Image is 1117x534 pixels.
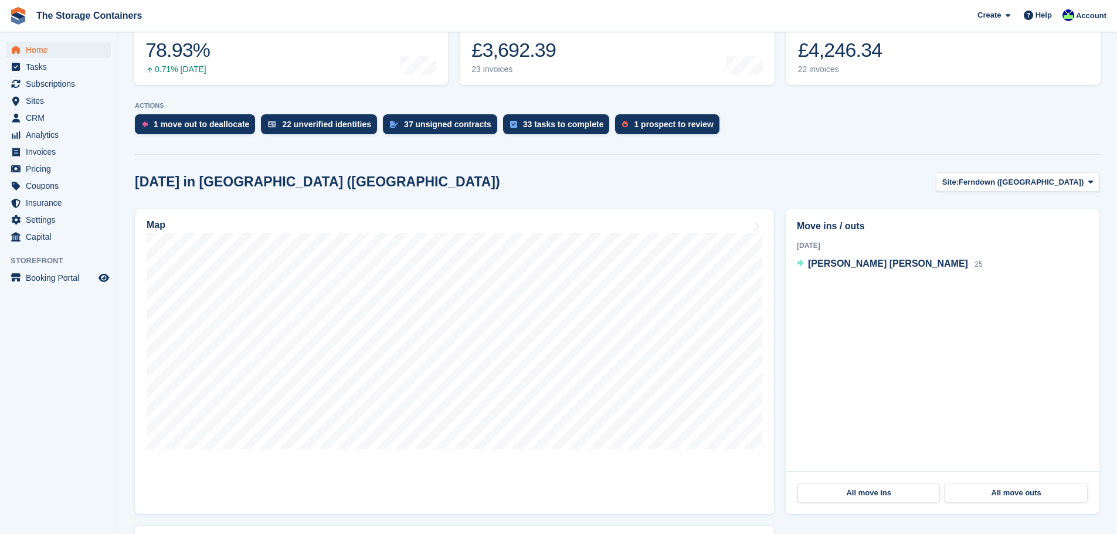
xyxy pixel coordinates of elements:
[134,11,448,85] a: Occupancy 78.93% 0.71% [DATE]
[471,64,559,74] div: 23 invoices
[6,229,111,245] a: menu
[460,11,774,85] a: Month-to-date sales £3,692.39 23 invoices
[11,255,117,267] span: Storefront
[6,59,111,75] a: menu
[959,176,1084,188] span: Ferndown ([GEOGRAPHIC_DATA])
[942,176,959,188] span: Site:
[26,110,96,126] span: CRM
[797,257,983,272] a: [PERSON_NAME] [PERSON_NAME] 25
[797,484,940,502] a: All move ins
[634,120,713,129] div: 1 prospect to review
[9,7,27,25] img: stora-icon-8386f47178a22dfd0bd8f6a31ec36ba5ce8667c1dd55bd0f319d3a0aa187defe.svg
[26,212,96,228] span: Settings
[977,9,1001,21] span: Create
[471,38,559,62] div: £3,692.39
[26,76,96,92] span: Subscriptions
[6,161,111,177] a: menu
[26,178,96,194] span: Coupons
[945,484,1087,502] a: All move outs
[135,174,500,190] h2: [DATE] in [GEOGRAPHIC_DATA] ([GEOGRAPHIC_DATA])
[282,120,371,129] div: 22 unverified identities
[32,6,147,25] a: The Storage Containers
[6,93,111,109] a: menu
[808,259,968,268] span: [PERSON_NAME] [PERSON_NAME]
[6,110,111,126] a: menu
[622,121,628,128] img: prospect-51fa495bee0391a8d652442698ab0144808aea92771e9ea1ae160a38d050c398.svg
[615,114,725,140] a: 1 prospect to review
[26,270,96,286] span: Booking Portal
[154,120,249,129] div: 1 move out to deallocate
[503,114,616,140] a: 33 tasks to complete
[26,42,96,58] span: Home
[26,229,96,245] span: Capital
[97,271,111,285] a: Preview store
[26,127,96,143] span: Analytics
[1076,10,1106,22] span: Account
[510,121,517,128] img: task-75834270c22a3079a89374b754ae025e5fb1db73e45f91037f5363f120a921f8.svg
[147,220,165,230] h2: Map
[1062,9,1074,21] img: Stacy Williams
[6,195,111,211] a: menu
[798,64,882,74] div: 22 invoices
[1035,9,1052,21] span: Help
[523,120,604,129] div: 33 tasks to complete
[6,212,111,228] a: menu
[975,260,982,268] span: 25
[26,161,96,177] span: Pricing
[268,121,276,128] img: verify_identity-adf6edd0f0f0b5bbfe63781bf79b02c33cf7c696d77639b501bdc392416b5a36.svg
[6,42,111,58] a: menu
[798,38,882,62] div: £4,246.34
[135,209,774,514] a: Map
[26,144,96,160] span: Invoices
[936,172,1099,192] button: Site: Ferndown ([GEOGRAPHIC_DATA])
[135,102,1099,110] p: ACTIONS
[797,219,1088,233] h2: Move ins / outs
[404,120,491,129] div: 37 unsigned contracts
[26,195,96,211] span: Insurance
[26,59,96,75] span: Tasks
[26,93,96,109] span: Sites
[390,121,398,128] img: contract_signature_icon-13c848040528278c33f63329250d36e43548de30e8caae1d1a13099fd9432cc5.svg
[145,64,210,74] div: 0.71% [DATE]
[383,114,503,140] a: 37 unsigned contracts
[145,38,210,62] div: 78.93%
[6,144,111,160] a: menu
[797,240,1088,251] div: [DATE]
[135,114,261,140] a: 1 move out to deallocate
[142,121,148,128] img: move_outs_to_deallocate_icon-f764333ba52eb49d3ac5e1228854f67142a1ed5810a6f6cc68b1a99e826820c5.svg
[6,178,111,194] a: menu
[786,11,1101,85] a: Awaiting payment £4,246.34 22 invoices
[6,270,111,286] a: menu
[261,114,383,140] a: 22 unverified identities
[6,76,111,92] a: menu
[6,127,111,143] a: menu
